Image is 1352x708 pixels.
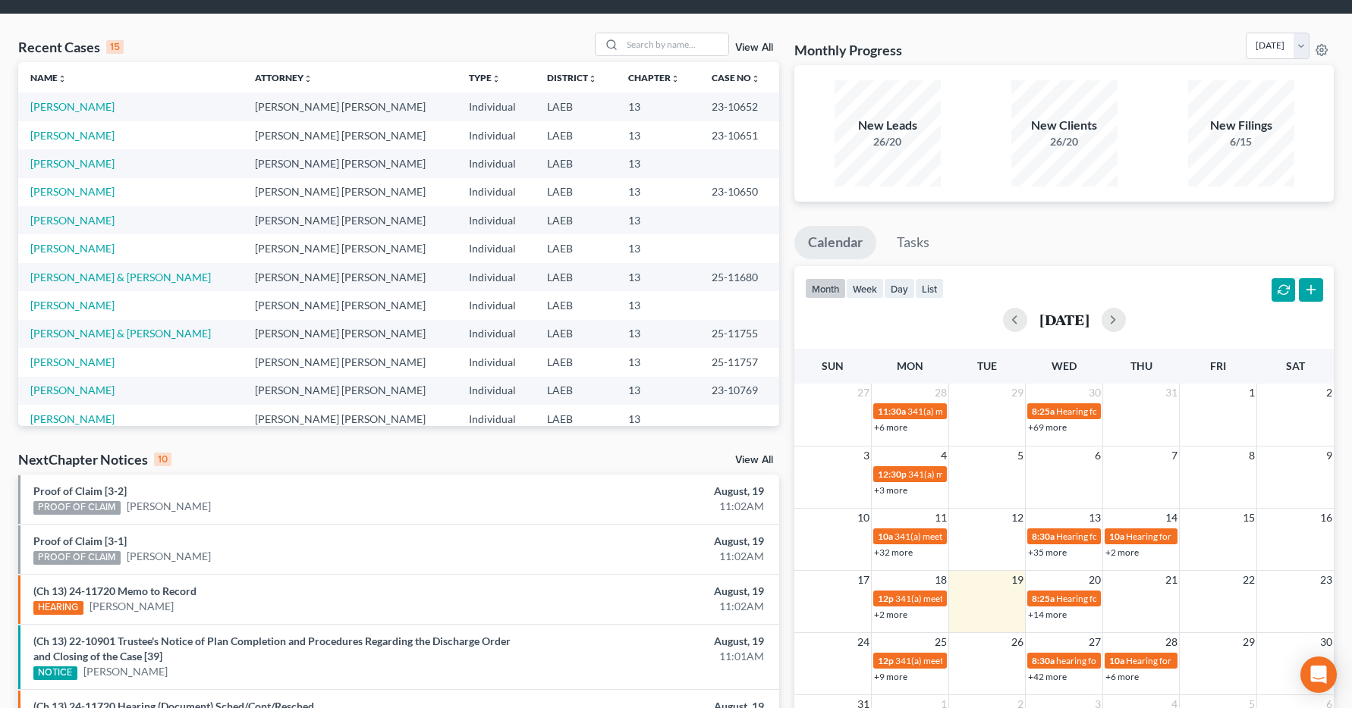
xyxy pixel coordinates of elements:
a: Typeunfold_more [469,72,501,83]
a: [PERSON_NAME] [30,185,115,198]
td: [PERSON_NAME] [PERSON_NAME] [243,348,457,376]
a: [PERSON_NAME] [30,157,115,170]
span: 341(a) meeting for [PERSON_NAME] [895,531,1041,542]
span: 8:25a [1032,593,1055,604]
td: Individual [457,291,535,319]
td: LAEB [535,206,616,234]
td: [PERSON_NAME] [PERSON_NAME] [243,405,457,433]
div: 11:01AM [530,649,764,664]
td: Individual [457,377,535,405]
div: 15 [106,40,124,54]
span: 12 [1010,509,1025,527]
div: 11:02AM [530,499,764,514]
span: Fri [1210,359,1226,372]
td: 23-10769 [700,377,779,405]
td: LAEB [535,121,616,149]
a: [PERSON_NAME] [90,599,174,614]
a: Attorneyunfold_more [255,72,313,83]
button: day [884,278,915,299]
span: 341(a) meeting for [PERSON_NAME] [907,406,1054,417]
td: 23-10650 [700,178,779,206]
div: 10 [154,453,171,466]
td: 13 [616,92,700,121]
a: +35 more [1028,547,1067,558]
i: unfold_more [588,74,597,83]
td: 13 [616,348,700,376]
a: +3 more [874,484,907,496]
a: [PERSON_NAME] [127,499,211,514]
td: Individual [457,263,535,291]
td: LAEB [535,348,616,376]
div: New Clients [1011,117,1118,134]
a: Proof of Claim [3-2] [33,484,127,497]
div: 11:02AM [530,599,764,614]
span: 9 [1325,446,1334,465]
h2: [DATE] [1039,312,1089,327]
span: 21 [1164,571,1179,589]
a: (Ch 13) 24-11720 Memo to Record [33,584,197,597]
a: +6 more [1105,671,1139,682]
span: 14 [1164,509,1179,527]
td: [PERSON_NAME] [PERSON_NAME] [243,178,457,206]
span: Sun [822,359,844,372]
span: 12:30p [878,468,907,480]
td: LAEB [535,320,616,348]
td: [PERSON_NAME] [PERSON_NAME] [243,206,457,234]
span: 31 [1164,384,1179,402]
span: 25 [933,633,948,651]
a: +69 more [1028,421,1067,433]
span: 7 [1170,446,1179,465]
span: 10a [1109,655,1124,666]
td: LAEB [535,178,616,206]
td: 23-10651 [700,121,779,149]
div: PROOF OF CLAIM [33,551,121,565]
a: Calendar [794,226,876,259]
a: [PERSON_NAME] [83,664,168,679]
span: 13 [1087,509,1102,527]
span: 12p [878,593,894,604]
span: 4 [939,446,948,465]
span: 18 [933,571,948,589]
span: 3 [862,446,871,465]
div: PROOF OF CLAIM [33,501,121,515]
button: list [915,278,944,299]
span: 19 [1010,571,1025,589]
td: 13 [616,234,700,262]
span: 17 [856,571,871,589]
span: 28 [1164,633,1179,651]
span: 22 [1241,571,1256,589]
span: 24 [856,633,871,651]
button: month [805,278,846,299]
span: 341(a) meeting for [PERSON_NAME] [908,468,1055,480]
span: 26 [1010,633,1025,651]
td: LAEB [535,92,616,121]
td: [PERSON_NAME] [PERSON_NAME] [243,121,457,149]
span: 16 [1319,509,1334,527]
a: Case Nounfold_more [712,72,760,83]
a: [PERSON_NAME] & [PERSON_NAME] [30,327,211,340]
td: 13 [616,263,700,291]
a: +6 more [874,421,907,433]
td: 13 [616,291,700,319]
a: +2 more [1105,547,1139,558]
span: 8:25a [1032,406,1055,417]
div: NOTICE [33,666,77,680]
td: Individual [457,92,535,121]
td: [PERSON_NAME] [PERSON_NAME] [243,92,457,121]
td: LAEB [535,377,616,405]
td: 13 [616,320,700,348]
span: 8:30a [1032,655,1055,666]
a: +9 more [874,671,907,682]
span: 341(a) meeting for [PERSON_NAME] [895,593,1042,604]
i: unfold_more [303,74,313,83]
span: Sat [1286,359,1305,372]
div: August, 19 [530,634,764,649]
div: August, 19 [530,584,764,599]
div: HEARING [33,601,83,615]
a: Tasks [883,226,943,259]
input: Search by name... [622,33,728,55]
a: +42 more [1028,671,1067,682]
span: 10a [878,531,893,542]
td: Individual [457,178,535,206]
span: 341(a) meeting for [PERSON_NAME] [895,655,1042,666]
